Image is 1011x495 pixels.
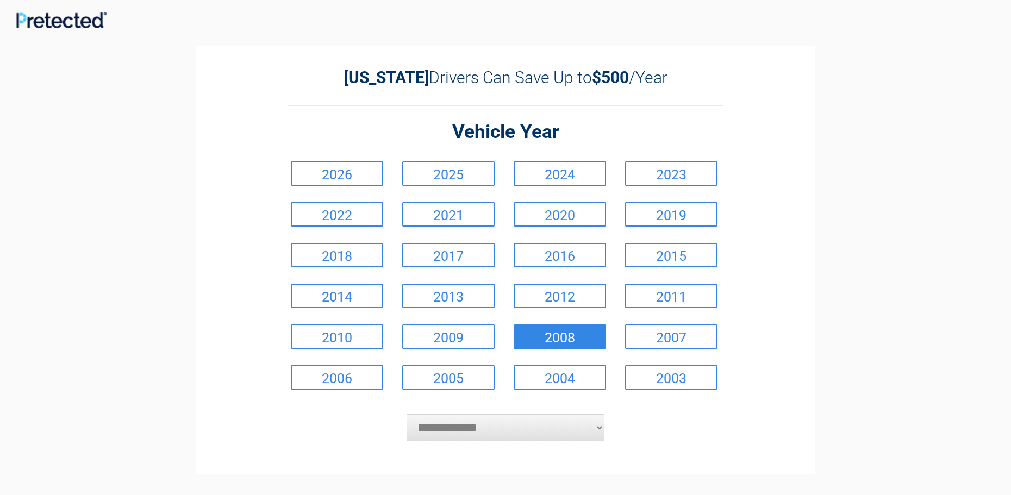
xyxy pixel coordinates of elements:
[16,12,107,28] img: Main Logo
[402,324,495,349] a: 2009
[592,68,629,87] b: $500
[291,324,383,349] a: 2010
[625,324,717,349] a: 2007
[514,284,606,308] a: 2012
[291,243,383,267] a: 2018
[514,243,606,267] a: 2016
[625,161,717,186] a: 2023
[625,365,717,390] a: 2003
[402,161,495,186] a: 2025
[514,202,606,227] a: 2020
[402,243,495,267] a: 2017
[514,324,606,349] a: 2008
[402,202,495,227] a: 2021
[291,365,383,390] a: 2006
[288,68,723,87] h2: Drivers Can Save Up to /Year
[625,202,717,227] a: 2019
[514,161,606,186] a: 2024
[291,202,383,227] a: 2022
[625,243,717,267] a: 2015
[402,365,495,390] a: 2005
[288,120,723,145] h2: Vehicle Year
[344,68,429,87] b: [US_STATE]
[514,365,606,390] a: 2004
[625,284,717,308] a: 2011
[402,284,495,308] a: 2013
[291,284,383,308] a: 2014
[291,161,383,186] a: 2026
